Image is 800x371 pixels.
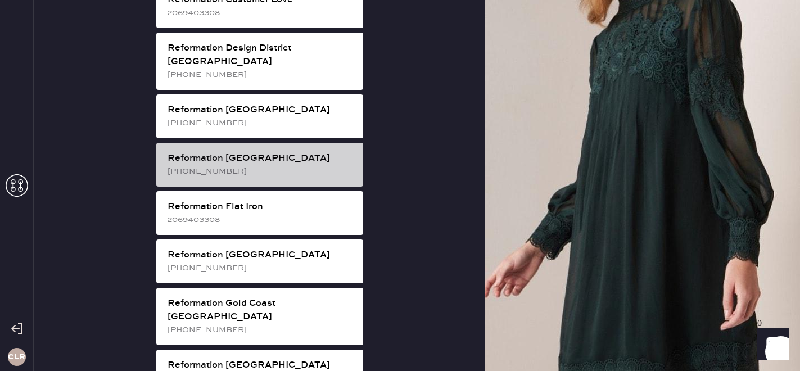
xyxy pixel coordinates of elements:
[168,262,354,274] div: [PHONE_NUMBER]
[168,248,354,262] div: Reformation [GEOGRAPHIC_DATA]
[168,152,354,165] div: Reformation [GEOGRAPHIC_DATA]
[168,214,354,226] div: 2069403308
[8,353,25,361] h3: CLR
[168,103,354,117] div: Reformation [GEOGRAPHIC_DATA]
[168,297,354,324] div: Reformation Gold Coast [GEOGRAPHIC_DATA]
[168,324,354,336] div: [PHONE_NUMBER]
[747,320,795,369] iframe: Front Chat
[168,200,354,214] div: Reformation Flat Iron
[168,69,354,81] div: [PHONE_NUMBER]
[168,165,354,178] div: [PHONE_NUMBER]
[168,117,354,129] div: [PHONE_NUMBER]
[168,42,354,69] div: Reformation Design District [GEOGRAPHIC_DATA]
[168,7,354,19] div: 2069403308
